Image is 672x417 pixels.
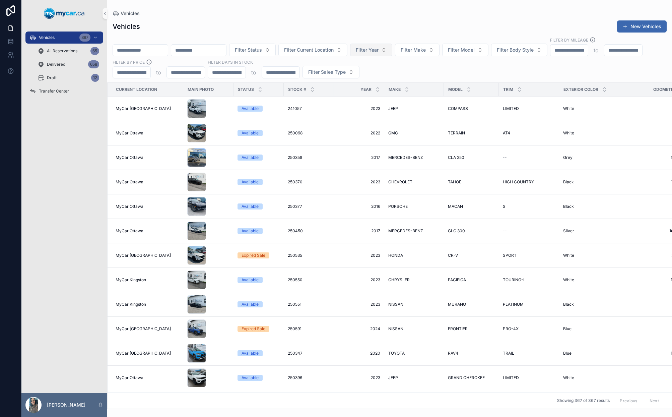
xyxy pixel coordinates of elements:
[33,45,103,57] a: All Reservations65
[338,326,380,332] span: 2024
[388,179,412,185] span: CHEVROLET
[338,375,380,380] a: 2023
[388,351,405,356] span: TOYOTA
[448,179,461,185] span: TAHOE
[448,155,464,160] span: CLA 250
[242,155,259,161] div: Available
[242,326,265,332] div: Expired Sale
[288,277,303,283] span: 250550
[563,204,628,209] a: Black
[448,302,495,307] a: MURANO
[113,10,140,17] a: Vehicles
[503,155,507,160] span: --
[116,179,143,185] span: MyCar Ottawa
[288,351,330,356] a: 250347
[448,130,465,136] span: TERRAIN
[288,253,330,258] a: 250535
[39,35,55,40] span: Vehicles
[308,69,346,75] span: Filter Sales Type
[563,253,574,258] span: White
[116,326,171,332] span: MyCar [GEOGRAPHIC_DATA]
[288,155,330,160] a: 250359
[448,277,466,283] span: PACIFICA
[563,204,574,209] span: Black
[563,228,628,234] a: Silver
[116,87,157,92] span: Current Location
[503,351,555,356] a: TRAIL
[563,179,574,185] span: Black
[563,302,628,307] a: Black
[388,106,440,111] a: JEEP
[242,179,259,185] div: Available
[33,72,103,84] a: Draft12
[388,130,440,136] a: GMC
[338,179,380,185] a: 2023
[448,106,495,111] a: COMPASS
[442,44,488,56] button: Select Button
[242,252,265,258] div: Expired Sale
[238,130,280,136] a: Available
[563,155,573,160] span: Grey
[338,155,380,160] span: 2017
[503,253,555,258] a: SPORT
[238,301,280,307] a: Available
[563,130,628,136] a: White
[288,375,302,380] span: 250396
[116,228,179,234] a: MyCar Ottawa
[550,37,588,43] label: Filter By Mileage
[503,204,555,209] a: S
[242,301,259,307] div: Available
[448,302,466,307] span: MURANO
[288,228,330,234] a: 250450
[288,87,306,92] span: Stock #
[116,253,171,258] span: MyCar [GEOGRAPHIC_DATA]
[491,44,547,56] button: Select Button
[563,179,628,185] a: Black
[388,204,440,209] a: PORSCHE
[278,44,347,56] button: Select Button
[350,44,392,56] button: Select Button
[563,87,598,92] span: Exterior Color
[448,375,495,380] a: GRAND CHEROKEE
[288,130,330,136] a: 250098
[563,106,574,111] span: White
[563,375,574,380] span: White
[388,302,403,307] span: NISSAN
[238,203,280,210] a: Available
[448,326,468,332] span: FRONTIER
[116,130,179,136] a: MyCar Ottawa
[235,47,262,53] span: Filter Status
[238,252,280,258] a: Expired Sale
[288,228,303,234] span: 250450
[47,75,57,80] span: Draft
[288,106,302,111] span: 241057
[448,351,458,356] span: RAV4
[503,106,555,111] a: LIMITED
[503,351,514,356] span: TRAIL
[116,375,179,380] a: MyCar Ottawa
[617,20,667,33] button: New Vehicles
[47,402,85,408] p: [PERSON_NAME]
[503,87,513,92] span: Trim
[288,326,301,332] span: 250591
[338,277,380,283] span: 2023
[238,155,280,161] a: Available
[116,155,179,160] a: MyCar Ottawa
[116,253,179,258] a: MyCar [GEOGRAPHIC_DATA]
[242,130,259,136] div: Available
[338,106,380,111] span: 2023
[116,375,143,380] span: MyCar Ottawa
[242,375,259,381] div: Available
[563,351,572,356] span: Blue
[503,204,506,209] span: S
[563,277,574,283] span: White
[497,47,534,53] span: Filter Body Style
[389,87,401,92] span: Make
[594,46,599,54] p: to
[503,179,555,185] a: HIGH COUNTRY
[338,351,380,356] a: 2020
[116,204,179,209] a: MyCar Ottawa
[121,10,140,17] span: Vehicles
[238,375,280,381] a: Available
